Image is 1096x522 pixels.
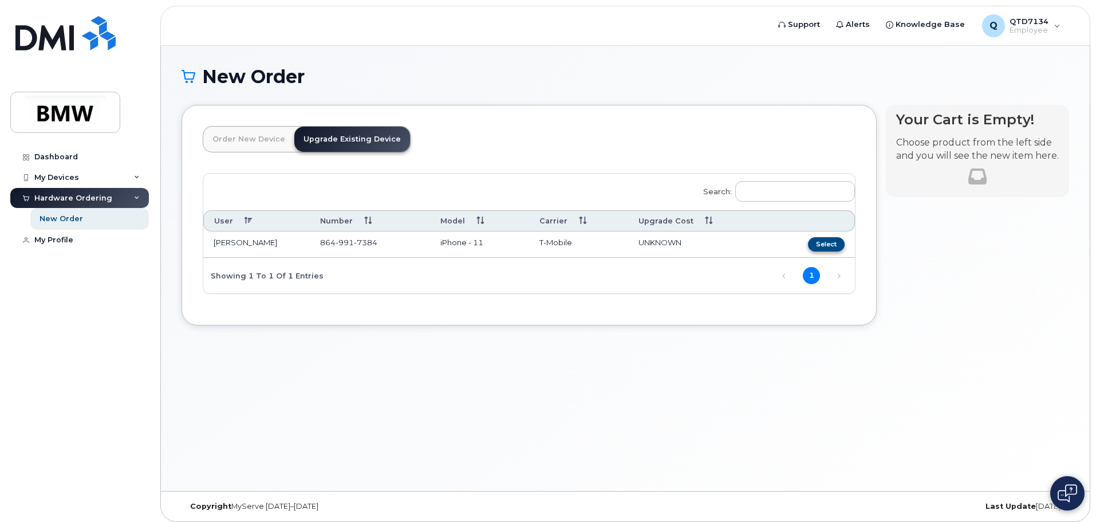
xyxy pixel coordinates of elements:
th: User: activate to sort column descending [203,210,310,231]
th: Number: activate to sort column ascending [310,210,430,231]
h1: New Order [182,66,1069,87]
th: Carrier: activate to sort column ascending [529,210,629,231]
p: Choose product from the left side and you will see the new item here. [896,136,1059,163]
h4: Your Cart is Empty! [896,112,1059,127]
div: MyServe [DATE]–[DATE] [182,502,478,511]
a: 1 [803,267,820,284]
th: Upgrade Cost: activate to sort column ascending [628,210,767,231]
span: 991 [336,238,354,247]
div: Showing 1 to 1 of 1 entries [203,265,324,285]
td: [PERSON_NAME] [203,231,310,258]
td: iPhone - 11 [430,231,529,258]
a: Order New Device [203,127,294,152]
div: [DATE] [773,502,1069,511]
img: Open chat [1058,484,1077,503]
label: Search: [696,174,855,206]
strong: Copyright [190,502,231,511]
a: Upgrade Existing Device [294,127,410,152]
a: Next [830,268,847,285]
a: Previous [775,268,793,285]
strong: Last Update [985,502,1036,511]
span: 864 [320,238,377,247]
button: Select [808,237,845,252]
th: Model: activate to sort column ascending [430,210,529,231]
span: UNKNOWN [638,238,681,247]
span: 7384 [354,238,377,247]
input: Search: [735,181,855,202]
td: T-Mobile [529,231,629,258]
